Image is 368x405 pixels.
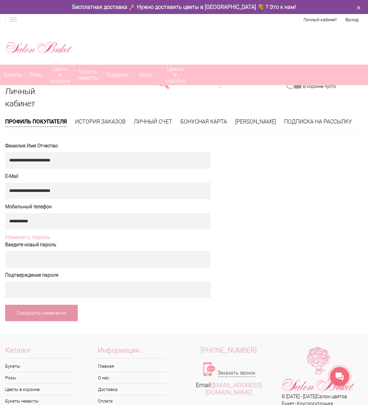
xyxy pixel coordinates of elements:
label: Введите новый пароль [5,241,211,248]
a: Профиль покупателя [5,118,67,127]
span: Кому [131,65,161,85]
label: Подтверждение пароля [5,272,211,279]
a: Цветы в коробке [162,65,189,85]
img: Цветы Нижний Новгород [282,347,355,393]
a: Розы [26,65,46,85]
a: Подписка на рассылку [284,118,352,125]
a: Главная [98,361,167,372]
div: Email: [184,381,274,396]
label: Фамилия Имя Отчество [5,142,211,149]
a: Бонусная карта [180,118,227,125]
span: Изменить пароль [5,234,50,240]
h1: Личный кабинет [5,85,363,110]
span: В корзине пусто [303,84,336,89]
a: [PHONE_NUMBER] [184,347,274,354]
span: Каталог [5,347,74,358]
a: Цветы в корзине [5,384,74,395]
a: Букеты [5,361,74,372]
a: Заказать звонок [218,369,255,377]
a: [PERSON_NAME] [235,118,276,125]
a: Букеты [0,65,26,85]
a: [EMAIL_ADDRESS][DOMAIN_NAME] [206,381,262,396]
a: Подарки [103,65,131,85]
a: Сохранить изменения [5,305,78,321]
a: Выход [345,17,358,22]
img: Цветы Нижний Новгород [5,40,72,55]
a: Доставка [98,384,167,395]
a: О нас [98,372,167,383]
label: E-Mail [5,173,211,180]
a: Букеты невесты [74,65,102,85]
a: Личный кабинет [303,17,337,22]
a: Розы [5,372,74,383]
a: Цветы в корзине [47,65,74,85]
a: Личный счет [134,118,172,125]
span: [PHONE_NUMBER] [201,346,257,354]
label: Мобильный телефон [5,203,211,210]
span: Информация [98,347,167,358]
a: История заказов [75,118,126,125]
